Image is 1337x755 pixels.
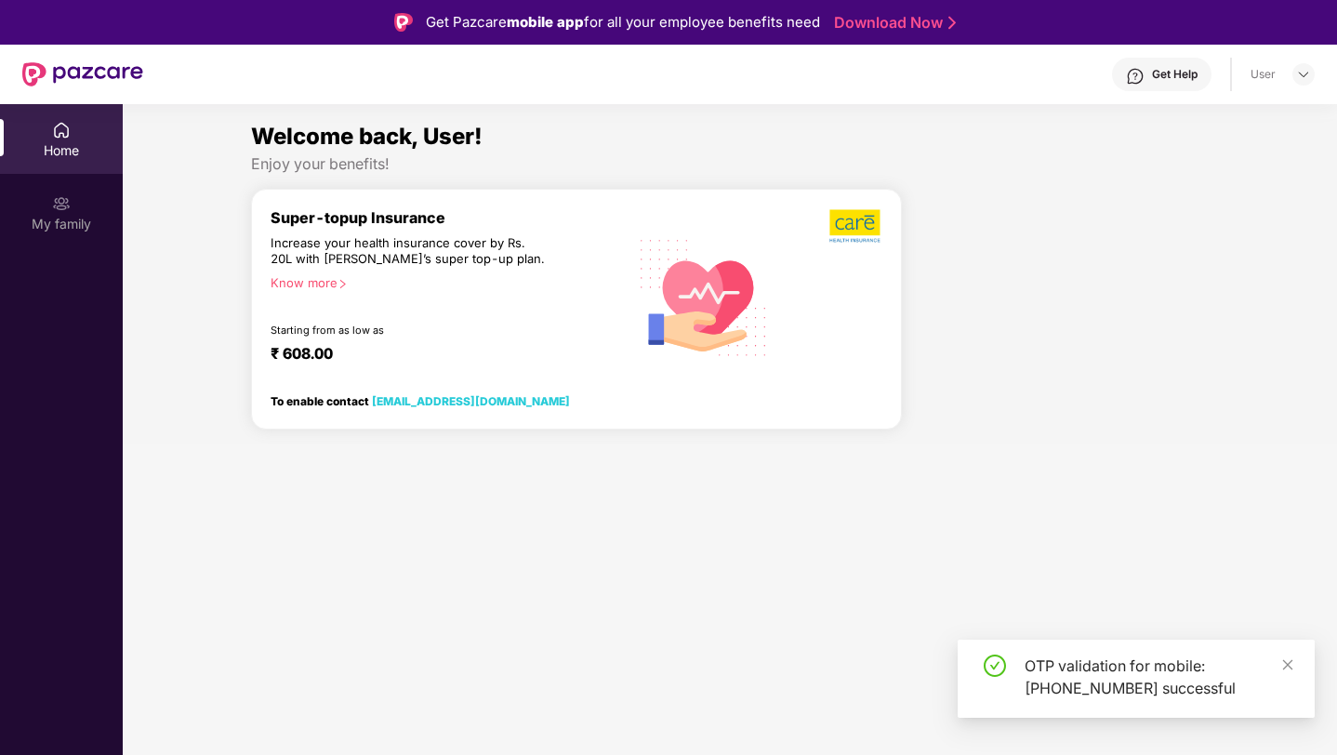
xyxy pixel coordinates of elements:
img: svg+xml;base64,PHN2ZyBpZD0iSG9tZSIgeG1sbnM9Imh0dHA6Ly93d3cudzMub3JnLzIwMDAvc3ZnIiB3aWR0aD0iMjAiIG... [52,121,71,139]
div: Super-topup Insurance [271,208,628,227]
img: svg+xml;base64,PHN2ZyB3aWR0aD0iMjAiIGhlaWdodD0iMjAiIHZpZXdCb3g9IjAgMCAyMCAyMCIgZmlsbD0ibm9uZSIgeG... [52,194,71,213]
img: Logo [394,13,413,32]
span: close [1281,658,1294,671]
img: Stroke [948,13,956,33]
div: Get Pazcare for all your employee benefits need [426,11,820,33]
span: check-circle [984,655,1006,677]
span: right [338,279,348,289]
div: Enjoy your benefits! [251,154,1210,174]
strong: mobile app [507,13,584,31]
div: Get Help [1152,67,1198,82]
div: OTP validation for mobile: [PHONE_NUMBER] successful [1025,655,1292,699]
img: svg+xml;base64,PHN2ZyB4bWxucz0iaHR0cDovL3d3dy53My5vcmcvMjAwMC9zdmciIHhtbG5zOnhsaW5rPSJodHRwOi8vd3... [628,219,781,374]
img: svg+xml;base64,PHN2ZyBpZD0iSGVscC0zMngzMiIgeG1sbnM9Imh0dHA6Ly93d3cudzMub3JnLzIwMDAvc3ZnIiB3aWR0aD... [1126,67,1145,86]
img: svg+xml;base64,PHN2ZyBpZD0iRHJvcGRvd24tMzJ4MzIiIHhtbG5zPSJodHRwOi8vd3d3LnczLm9yZy8yMDAwL3N2ZyIgd2... [1296,67,1311,82]
span: Welcome back, User! [251,123,483,150]
a: [EMAIL_ADDRESS][DOMAIN_NAME] [372,394,570,408]
div: ₹ 608.00 [271,344,609,366]
a: Download Now [834,13,950,33]
img: b5dec4f62d2307b9de63beb79f102df3.png [829,208,882,244]
div: Increase your health insurance cover by Rs. 20L with [PERSON_NAME]’s super top-up plan. [271,235,548,268]
div: To enable contact [271,394,570,407]
div: User [1251,67,1276,82]
div: Know more [271,275,616,288]
div: Starting from as low as [271,324,549,337]
img: New Pazcare Logo [22,62,143,86]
